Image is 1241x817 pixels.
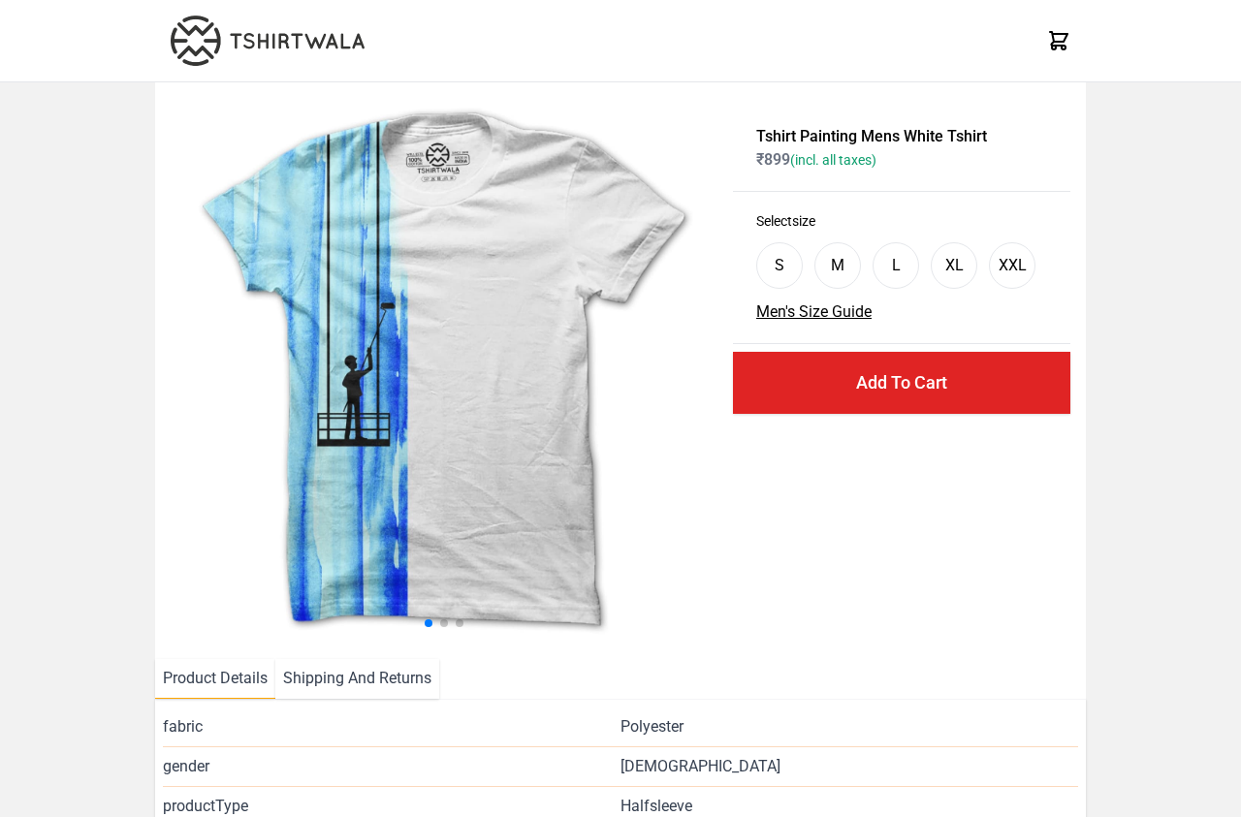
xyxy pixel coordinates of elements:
[999,254,1027,277] div: XXL
[756,150,876,169] span: ₹ 899
[163,755,620,778] span: gender
[620,755,780,778] span: [DEMOGRAPHIC_DATA]
[171,16,365,66] img: TW-LOGO-400-104.png
[945,254,964,277] div: XL
[171,98,717,644] img: wall-paint.jpg
[831,254,844,277] div: M
[790,152,876,168] span: (incl. all taxes)
[892,254,901,277] div: L
[756,211,1047,231] h3: Select size
[155,659,275,699] li: Product Details
[756,125,1047,148] h1: Tshirt Painting Mens White Tshirt
[775,254,784,277] div: S
[756,300,872,324] button: Men's Size Guide
[733,352,1070,414] button: Add To Cart
[163,715,620,738] span: fabric
[275,659,439,699] li: Shipping And Returns
[620,715,684,738] span: Polyester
